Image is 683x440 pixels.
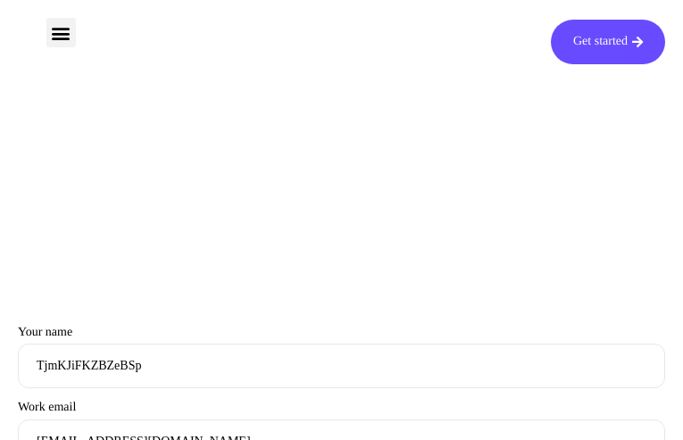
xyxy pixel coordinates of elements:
span: Get started [573,36,628,48]
input: Your name [18,344,665,388]
div: Menu Toggle [46,18,76,47]
label: Your name [18,326,665,389]
a: Get started [551,20,665,64]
